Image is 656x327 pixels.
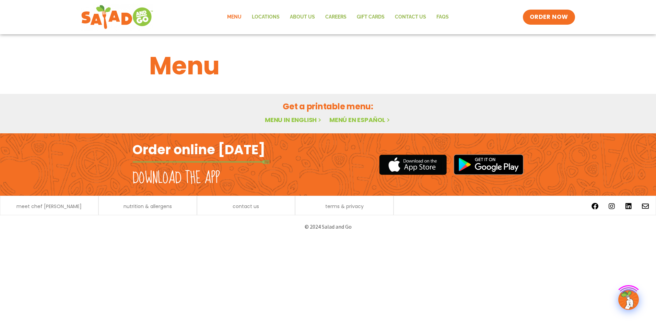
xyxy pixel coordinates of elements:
h2: Get a printable menu: [149,100,507,112]
h1: Menu [149,47,507,84]
nav: Menu [222,9,454,25]
span: ORDER NOW [530,13,568,21]
h2: Order online [DATE] [132,141,265,158]
img: appstore [379,154,447,176]
a: About Us [285,9,320,25]
a: nutrition & allergens [124,204,172,209]
a: Menú en español [329,116,391,124]
a: Menu [222,9,247,25]
a: terms & privacy [325,204,364,209]
a: Contact Us [390,9,431,25]
h2: Download the app [132,169,220,188]
a: contact us [233,204,259,209]
img: google_play [454,154,524,175]
a: Menu in English [265,116,323,124]
img: new-SAG-logo-768×292 [81,3,153,31]
a: Locations [247,9,285,25]
a: ORDER NOW [523,10,575,25]
a: GIFT CARDS [352,9,390,25]
img: fork [132,160,270,164]
a: Careers [320,9,352,25]
a: meet chef [PERSON_NAME] [16,204,82,209]
a: FAQs [431,9,454,25]
p: © 2024 Salad and Go [136,222,520,231]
